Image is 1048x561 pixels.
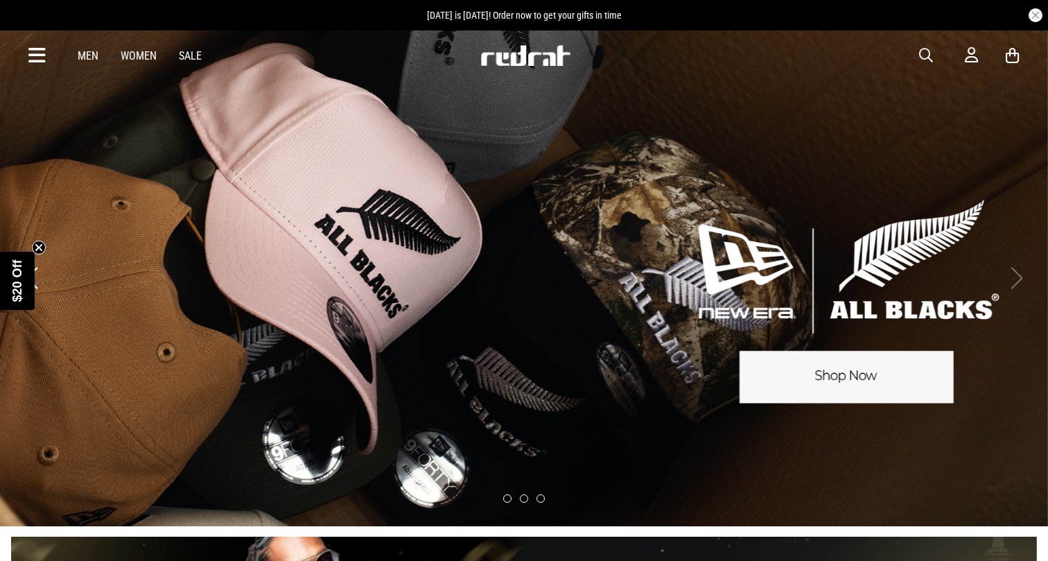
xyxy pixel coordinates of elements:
a: Sale [179,49,202,62]
span: $20 Off [10,259,24,302]
img: Redrat logo [480,45,571,66]
button: Close teaser [32,241,46,254]
a: Men [78,49,98,62]
button: Open LiveChat chat widget [11,6,53,47]
a: Women [121,49,157,62]
span: [DATE] is [DATE]! Order now to get your gifts in time [427,10,622,21]
button: Next slide [1007,263,1026,293]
